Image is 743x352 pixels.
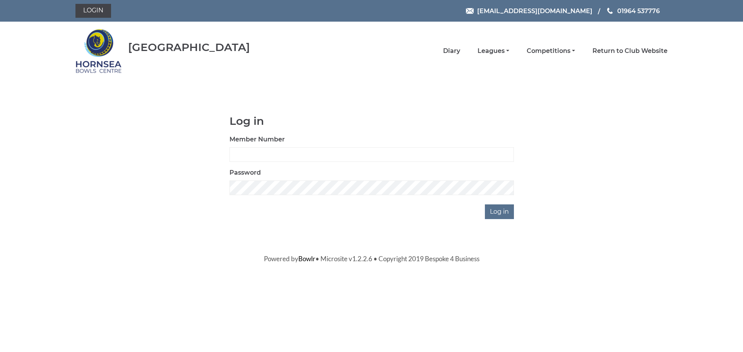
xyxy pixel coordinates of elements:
[229,115,514,127] h1: Log in
[592,47,668,55] a: Return to Club Website
[485,204,514,219] input: Log in
[229,135,285,144] label: Member Number
[607,8,613,14] img: Phone us
[527,47,575,55] a: Competitions
[477,7,592,14] span: [EMAIL_ADDRESS][DOMAIN_NAME]
[443,47,460,55] a: Diary
[466,8,474,14] img: Email
[466,6,592,16] a: Email [EMAIL_ADDRESS][DOMAIN_NAME]
[264,255,479,263] span: Powered by • Microsite v1.2.2.6 • Copyright 2019 Bespoke 4 Business
[229,168,261,177] label: Password
[298,255,315,263] a: Bowlr
[75,24,122,78] img: Hornsea Bowls Centre
[606,6,660,16] a: Phone us 01964 537776
[75,4,111,18] a: Login
[617,7,660,14] span: 01964 537776
[478,47,509,55] a: Leagues
[128,41,250,53] div: [GEOGRAPHIC_DATA]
